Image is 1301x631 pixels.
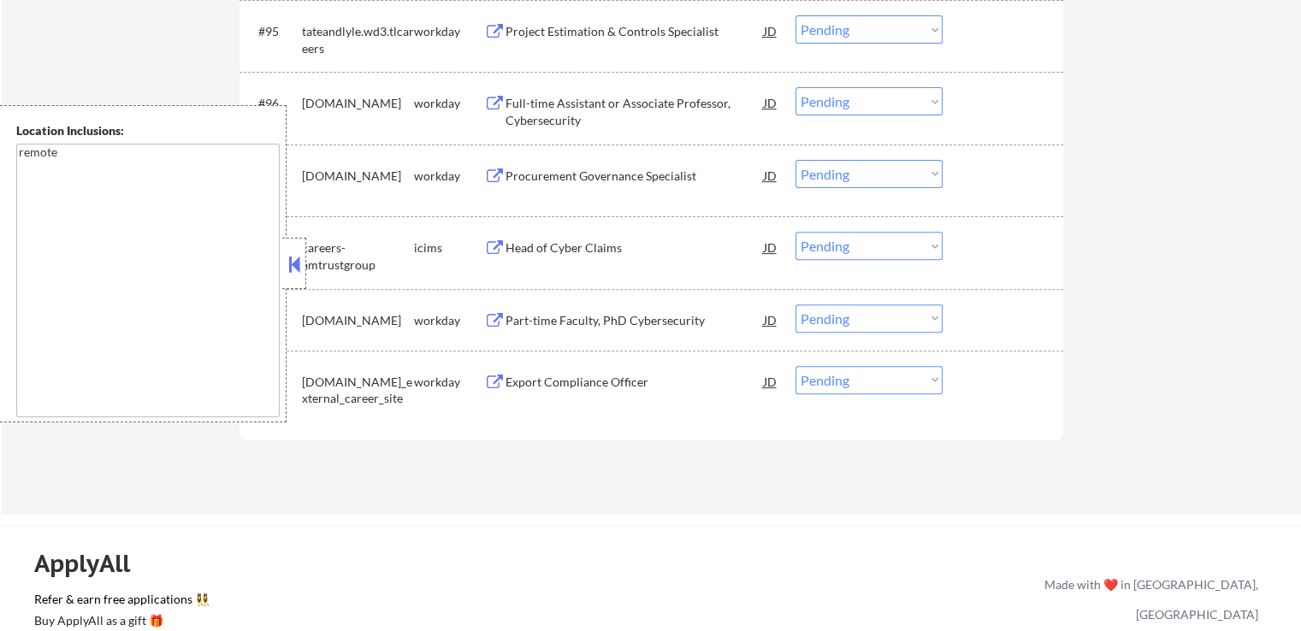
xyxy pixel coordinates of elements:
div: tateandlyle.wd3.tlcareers [302,23,414,56]
div: #95 [258,23,288,40]
div: workday [414,374,484,391]
div: [DOMAIN_NAME] [302,168,414,185]
div: Full-time Assistant or Associate Professor, Cybersecurity [506,95,764,128]
div: Project Estimation & Controls Specialist [506,23,764,40]
div: [DOMAIN_NAME] [302,95,414,112]
div: Location Inclusions: [16,122,280,139]
div: JD [762,87,779,118]
div: workday [414,95,484,112]
div: Export Compliance Officer [506,374,764,391]
div: Made with ❤️ in [GEOGRAPHIC_DATA], [GEOGRAPHIC_DATA] [1038,569,1258,629]
div: workday [414,168,484,185]
div: [DOMAIN_NAME]_external_career_site [302,374,414,407]
div: Procurement Governance Specialist [506,168,764,185]
div: Head of Cyber Claims [506,239,764,257]
div: JD [762,366,779,397]
div: workday [414,23,484,40]
div: Part-time Faculty, PhD Cybersecurity [506,312,764,329]
a: Refer & earn free applications 👯‍♀️ [34,593,687,611]
div: icims [414,239,484,257]
div: [DOMAIN_NAME] [302,312,414,329]
div: JD [762,15,779,46]
div: JD [762,160,779,191]
div: ApplyAll [34,549,150,578]
div: JD [762,232,779,262]
div: JD [762,304,779,335]
div: workday [414,312,484,329]
div: careers-amtrustgroup [302,239,414,273]
div: Buy ApplyAll as a gift 🎁 [34,615,205,627]
div: #96 [258,95,288,112]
